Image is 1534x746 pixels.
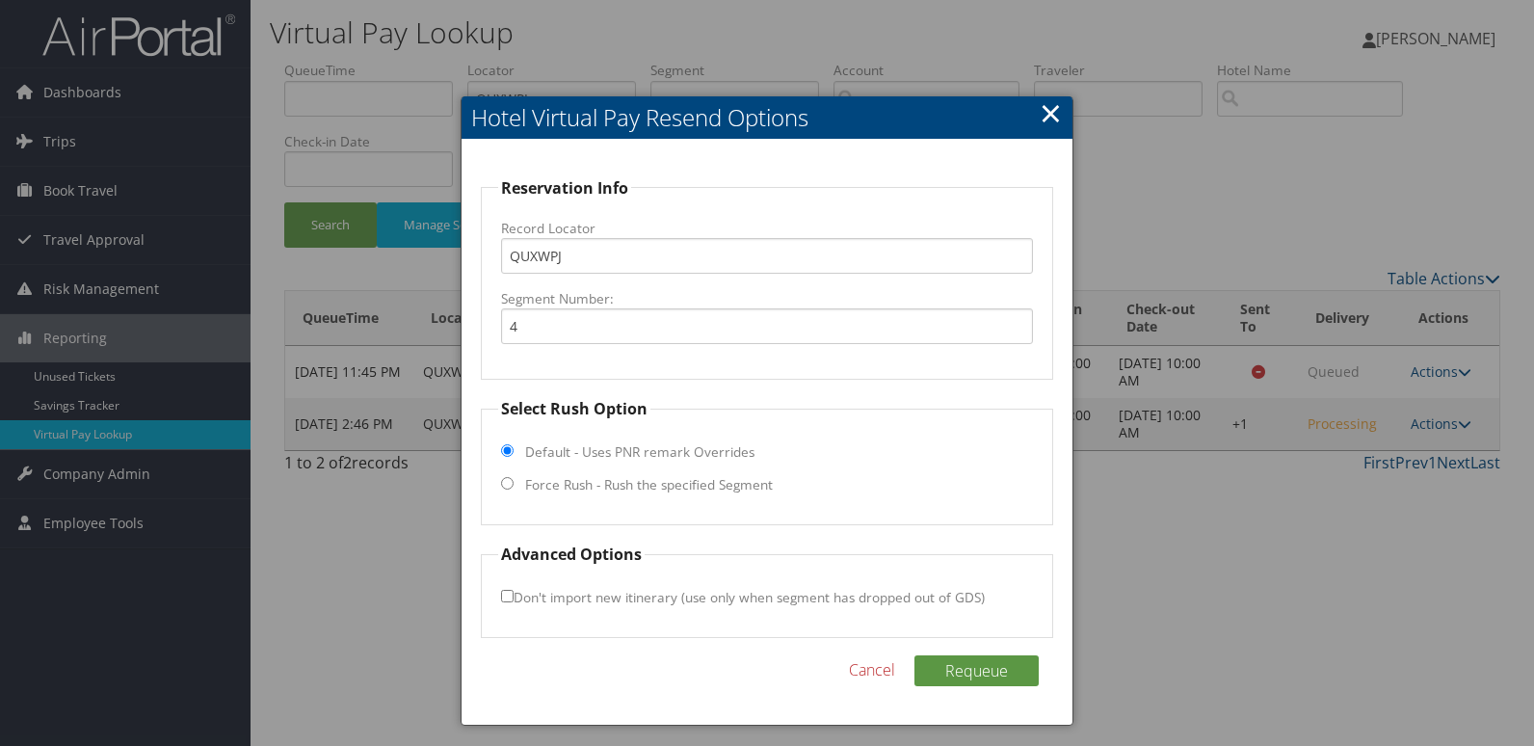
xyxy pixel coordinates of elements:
button: Requeue [914,655,1039,686]
legend: Select Rush Option [498,397,650,420]
label: Default - Uses PNR remark Overrides [525,442,754,462]
label: Don't import new itinerary (use only when segment has dropped out of GDS) [501,579,985,615]
legend: Reservation Info [498,176,631,200]
label: Record Locator [501,219,1034,238]
h2: Hotel Virtual Pay Resend Options [462,96,1073,139]
legend: Advanced Options [498,543,645,566]
a: Close [1040,93,1062,132]
label: Force Rush - Rush the specified Segment [525,475,773,494]
a: Cancel [849,658,895,681]
label: Segment Number: [501,289,1034,308]
input: Don't import new itinerary (use only when segment has dropped out of GDS) [501,590,514,602]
